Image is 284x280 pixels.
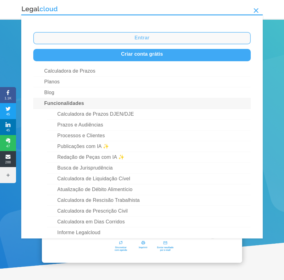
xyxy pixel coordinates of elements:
[33,66,250,77] a: Calculadora de Prazos
[33,49,250,61] a: Criar conta grátis
[47,130,251,141] a: Processos e Clientes
[47,163,251,174] a: Busca de Jurisprudência
[47,184,251,195] a: Atualização de Débito Alimentício
[21,6,58,14] img: Logo da Legalcloud
[47,217,251,227] a: Calculadora em Dias Corridos
[33,98,250,109] a: Funcionalidades
[47,206,251,217] a: Calculadora de Prescrição Civil
[42,258,242,264] a: Calculadora de Prazos Processuais da Legalcloud
[47,141,251,152] a: Publicações com IA ✨
[47,174,251,184] a: Calculadora de Liquidação Cível
[47,195,251,206] a: Calculadora de Rescisão Trabalhista
[33,77,250,87] a: Planos
[47,152,251,163] a: Redação de Peças com IA ✨
[33,32,250,44] a: Entrar
[47,227,251,238] a: Informe Legalcloud
[47,109,251,120] a: Calculadora de Prazos DJEN/DJE
[33,87,250,98] a: Blog
[47,120,251,130] a: Prazos e Audiências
